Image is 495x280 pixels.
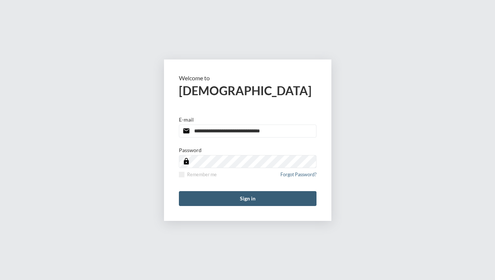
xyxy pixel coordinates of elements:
h2: [DEMOGRAPHIC_DATA] [179,83,316,98]
p: Password [179,147,202,153]
p: E-mail [179,116,194,123]
a: Forgot Password? [280,172,316,182]
p: Welcome to [179,74,316,81]
label: Remember me [179,172,217,177]
button: Sign in [179,191,316,206]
